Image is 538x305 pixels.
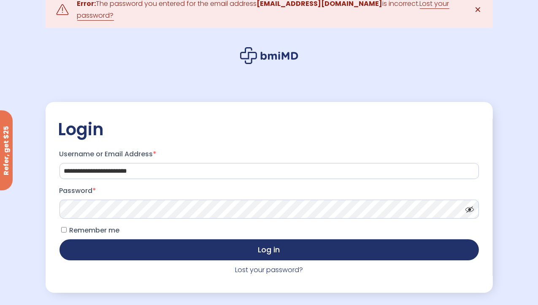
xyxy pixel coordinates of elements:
label: Password [59,184,479,198]
input: Remember me [61,227,67,233]
button: Log in [59,239,479,260]
h2: Login [58,119,480,140]
a: Lost your password? [235,265,303,275]
span: Remember me [70,225,120,235]
a: ✕ [470,1,487,18]
span: ✕ [474,4,481,16]
label: Username or Email Address [59,147,479,161]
